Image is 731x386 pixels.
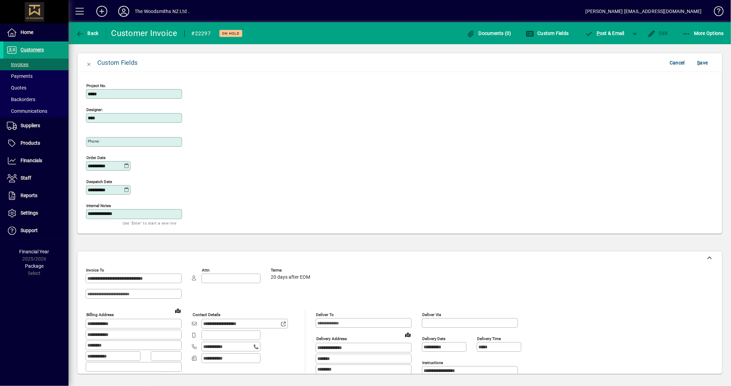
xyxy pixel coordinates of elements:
[597,31,600,36] span: P
[113,5,135,17] button: Profile
[74,27,100,39] button: Back
[316,312,334,317] mat-label: Deliver To
[3,70,69,82] a: Payments
[526,31,569,36] span: Custom Fields
[709,1,722,24] a: Knowledge Base
[422,312,441,317] mat-label: Deliver via
[3,222,69,239] a: Support
[192,28,211,39] div: #22297
[647,31,668,36] span: Edit
[670,57,685,68] span: Cancel
[21,123,40,128] span: Suppliers
[21,158,42,163] span: Financials
[86,107,103,112] mat-label: Designer:
[3,105,69,117] a: Communications
[3,24,69,41] a: Home
[172,305,183,316] a: View on map
[135,6,190,17] div: The Woodsmiths NZ Ltd .
[21,29,33,35] span: Home
[97,57,137,68] div: Custom Fields
[123,219,176,227] mat-hint: Use 'Enter' to start a new line
[3,135,69,152] a: Products
[91,5,113,17] button: Add
[21,140,40,146] span: Products
[682,31,724,36] span: More Options
[3,187,69,204] a: Reports
[646,27,670,39] button: Edit
[76,31,99,36] span: Back
[21,175,31,181] span: Staff
[586,6,702,17] div: [PERSON_NAME] [EMAIL_ADDRESS][DOMAIN_NAME]
[86,83,106,88] mat-label: Project No.
[69,27,106,39] app-page-header-button: Back
[21,228,38,233] span: Support
[7,108,47,114] span: Communications
[3,152,69,169] a: Financials
[88,139,100,144] mat-label: Phone:
[86,179,112,184] mat-label: Despatch Date
[422,336,446,341] mat-label: Delivery date
[422,360,443,365] mat-label: Instructions
[582,27,628,39] button: Post & Email
[3,117,69,134] a: Suppliers
[3,59,69,70] a: Invoices
[202,268,209,273] mat-label: Attn
[86,155,106,160] mat-label: Order Date
[222,31,240,36] span: On hold
[697,60,700,65] span: S
[3,94,69,105] a: Backorders
[21,193,37,198] span: Reports
[7,97,35,102] span: Backorders
[7,62,28,67] span: Invoices
[81,55,97,71] button: Close
[524,27,571,39] button: Custom Fields
[681,27,726,39] button: More Options
[3,170,69,187] a: Staff
[86,203,111,208] mat-label: Internal Notes
[111,28,178,39] div: Customer Invoice
[477,336,501,341] mat-label: Delivery time
[271,275,310,280] span: 20 days after EOM
[21,47,44,52] span: Customers
[3,205,69,222] a: Settings
[3,82,69,94] a: Quotes
[7,85,26,91] span: Quotes
[86,268,104,273] mat-label: Invoice To
[467,31,511,36] span: Documents (0)
[465,27,513,39] button: Documents (0)
[21,210,38,216] span: Settings
[666,57,688,69] button: Cancel
[402,329,413,340] a: View on map
[25,263,44,269] span: Package
[271,268,312,273] span: Terms
[7,73,33,79] span: Payments
[697,57,708,68] span: ave
[20,249,49,254] span: Financial Year
[585,31,625,36] span: ost & Email
[692,57,714,69] button: Save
